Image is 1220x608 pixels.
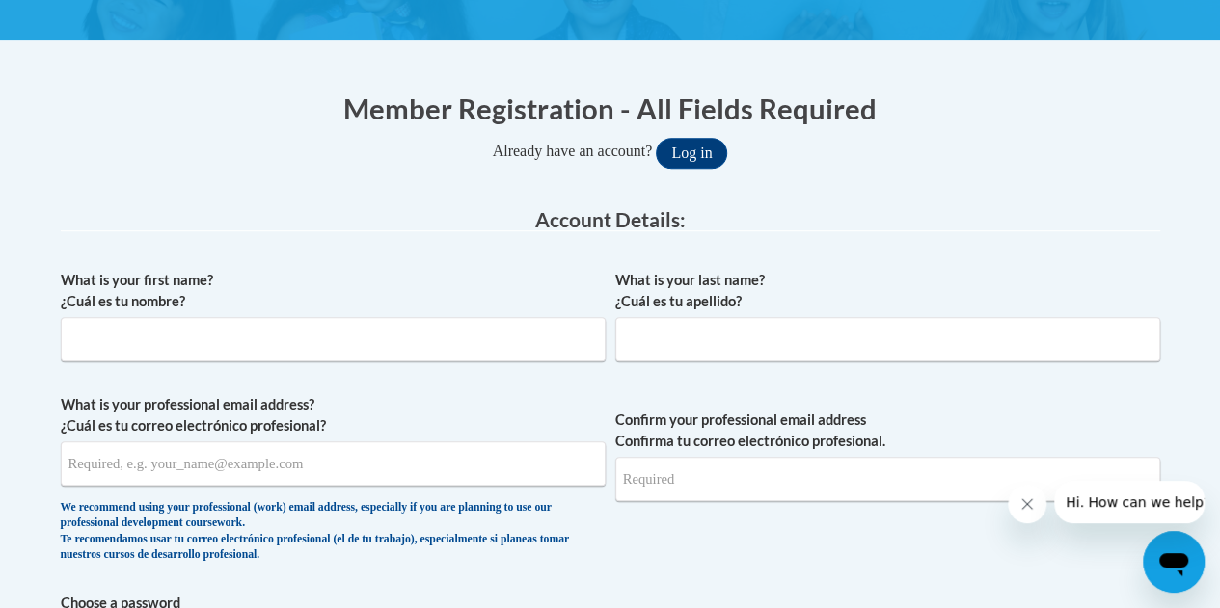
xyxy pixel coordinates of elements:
span: Account Details: [535,207,686,231]
div: We recommend using your professional (work) email address, especially if you are planning to use ... [61,500,606,564]
label: Confirm your professional email address Confirma tu correo electrónico profesional. [615,410,1160,452]
label: What is your first name? ¿Cuál es tu nombre? [61,270,606,312]
label: What is your professional email address? ¿Cuál es tu correo electrónico profesional? [61,394,606,436]
input: Metadata input [61,317,606,361]
h1: Member Registration - All Fields Required [61,89,1160,128]
iframe: Button to launch messaging window [1143,531,1205,593]
span: Already have an account? [493,143,653,159]
input: Required [615,457,1160,501]
iframe: Message from company [1054,481,1205,523]
label: What is your last name? ¿Cuál es tu apellido? [615,270,1160,312]
iframe: Close message [1008,485,1046,523]
span: Hi. How can we help? [12,13,156,29]
button: Log in [656,138,727,169]
input: Metadata input [615,317,1160,361]
input: Metadata input [61,441,606,486]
